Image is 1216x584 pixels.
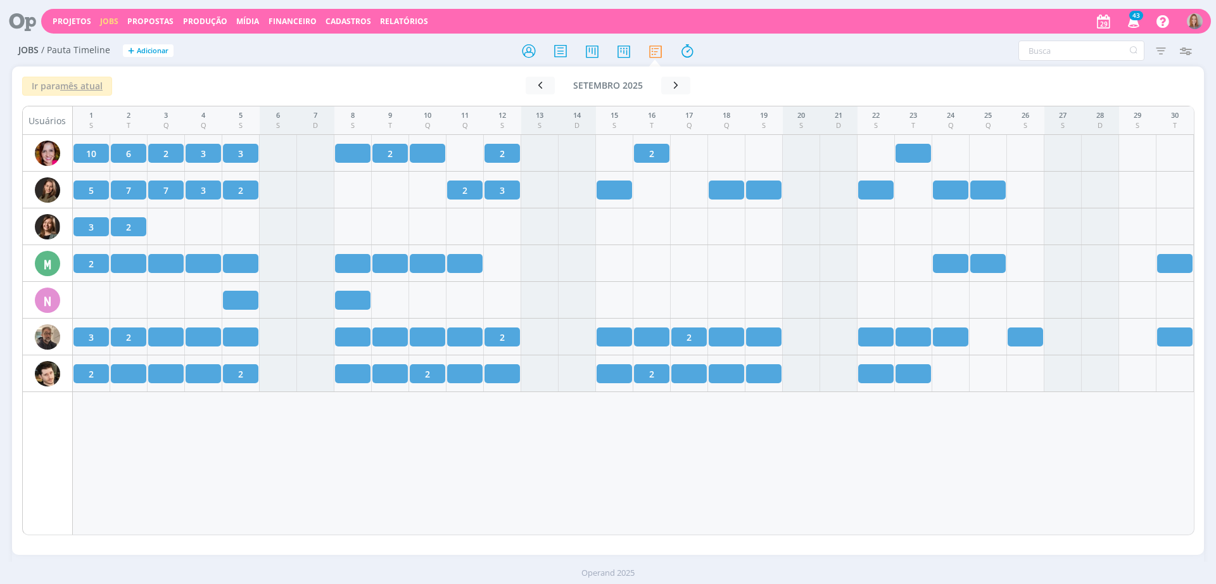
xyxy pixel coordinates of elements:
span: 2 [126,331,131,344]
button: Mídia [232,16,263,27]
span: 2 [89,367,94,381]
div: 30 [1171,110,1179,121]
div: Q [201,120,206,131]
div: 21 [835,110,842,121]
span: 2 [649,367,654,381]
div: T [127,120,130,131]
div: S [872,120,880,131]
div: 19 [760,110,768,121]
div: N [35,288,60,313]
div: 28 [1096,110,1104,121]
div: M [35,251,60,276]
div: 27 [1059,110,1067,121]
span: 2 [500,147,505,160]
div: D [313,120,318,131]
div: Q [461,120,469,131]
img: L [35,214,60,239]
div: S [351,120,355,131]
div: 9 [388,110,392,121]
span: 3 [201,184,206,197]
div: 15 [611,110,618,121]
span: Jobs [18,45,39,56]
div: D [835,120,842,131]
div: Q [984,120,992,131]
img: V [35,361,60,386]
button: +Adicionar [123,44,174,58]
a: Projetos [53,16,91,27]
button: A [1186,10,1203,32]
div: Q [723,120,730,131]
span: 2 [649,147,654,160]
div: S [1022,120,1029,131]
div: 29 [1134,110,1141,121]
button: Ir paramês atual [22,77,112,96]
span: 2 [425,367,430,381]
div: 4 [201,110,206,121]
span: 7 [126,184,131,197]
span: / Pauta Timeline [41,45,110,56]
div: 10 [424,110,431,121]
div: 6 [276,110,280,121]
span: 3 [500,184,505,197]
div: S [797,120,805,131]
div: Q [685,120,693,131]
div: 24 [947,110,954,121]
div: T [1171,120,1179,131]
div: 23 [909,110,917,121]
button: Produção [179,16,231,27]
a: Mídia [236,16,259,27]
div: D [1096,120,1104,131]
div: S [611,120,618,131]
span: 6 [126,147,131,160]
div: 16 [648,110,655,121]
div: S [536,120,543,131]
div: 20 [797,110,805,121]
div: S [1134,120,1141,131]
div: D [573,120,581,131]
button: 43 [1120,10,1146,33]
img: J [35,177,60,203]
span: 3 [89,220,94,234]
div: 22 [872,110,880,121]
span: Cadastros [326,16,371,27]
div: S [760,120,768,131]
img: R [35,324,60,350]
span: 2 [687,331,692,344]
div: T [648,120,655,131]
span: 5 [89,184,94,197]
div: 17 [685,110,693,121]
div: 8 [351,110,355,121]
div: 7 [313,110,318,121]
button: Relatórios [376,16,432,27]
span: 3 [89,331,94,344]
button: Jobs [96,16,122,27]
span: Propostas [127,16,174,27]
div: S [276,120,280,131]
div: S [239,120,243,131]
img: A [1187,13,1203,29]
button: Cadastros [322,16,375,27]
div: 26 [1022,110,1029,121]
div: 3 [163,110,169,121]
div: 1 [89,110,93,121]
div: S [498,120,506,131]
span: 2 [89,257,94,270]
div: 25 [984,110,992,121]
div: T [388,120,392,131]
div: Usuários [23,106,72,135]
div: 11 [461,110,469,121]
span: 7 [163,184,168,197]
div: Q [163,120,169,131]
span: 10 [86,147,96,160]
span: + [128,44,134,58]
a: Relatórios [380,16,428,27]
div: Q [424,120,431,131]
button: Propostas [123,16,177,27]
span: 2 [238,367,243,381]
span: 2 [126,220,131,234]
u: mês atual [60,80,103,92]
span: setembro 2025 [573,79,643,91]
span: 3 [201,147,206,160]
span: 2 [462,184,467,197]
span: 2 [163,147,168,160]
